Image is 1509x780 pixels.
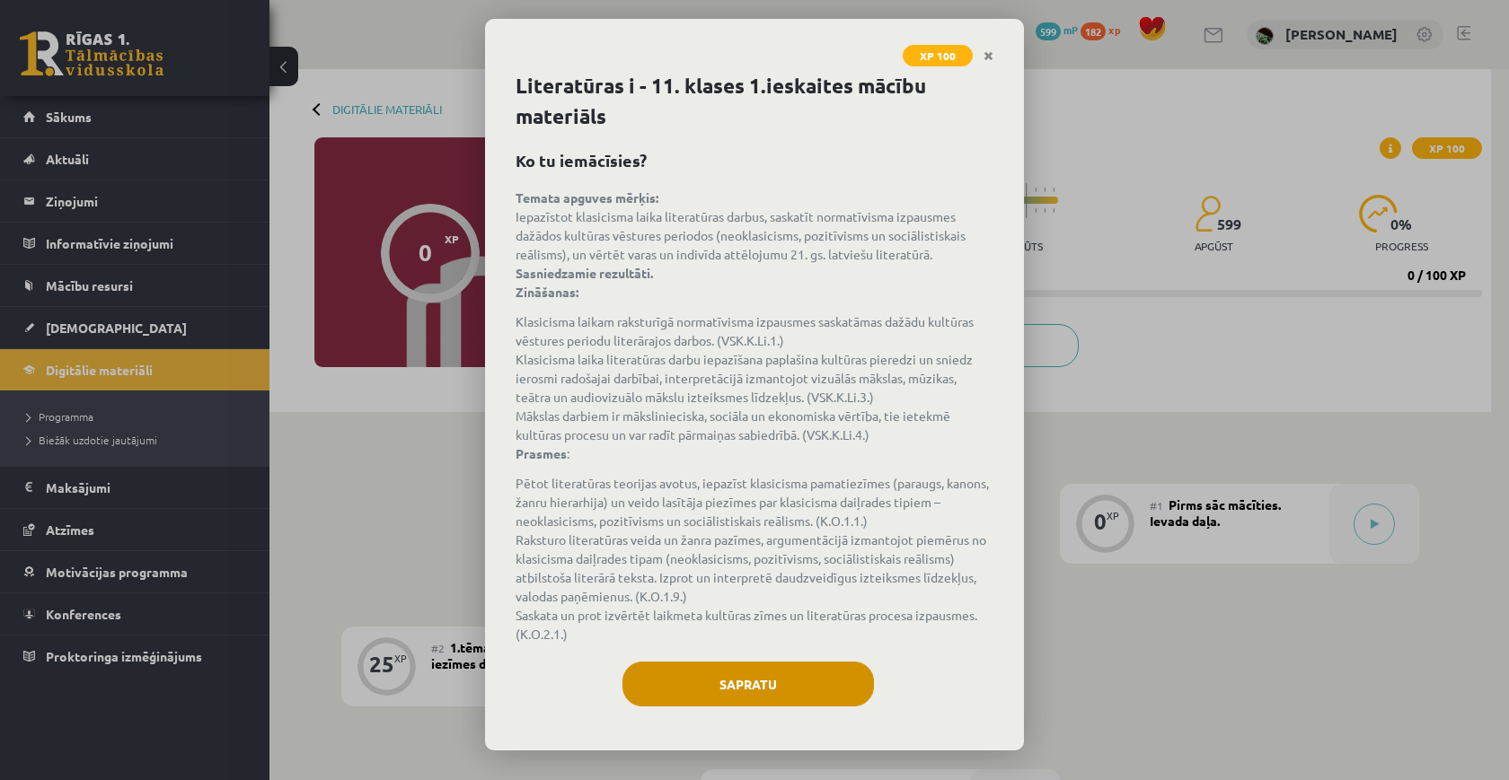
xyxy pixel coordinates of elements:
[516,350,993,407] li: Klasicisma laika literatūras darbu iepazīšana paplašina kultūras pieredzi un sniedz ierosmi radoš...
[516,312,993,350] li: Klasicisma laikam raksturīgā normatīvisma izpausmes saskatāmas dažādu kultūras vēstures periodu l...
[516,407,993,444] li: Mākslas darbiem ir mākslinieciska, sociāla un ekonomiska vērtība, tie ietekmē kultūras procesu un...
[516,189,658,206] strong: Temata apguves mērķis:
[622,662,874,706] button: Sapratu
[516,265,653,281] strong: Sasniedzamie rezultāti.
[516,284,578,300] strong: Zināšanas:
[516,444,993,463] p: :
[516,445,567,461] strong: Prasmes
[973,39,1004,74] a: Close
[516,474,993,530] li: Pētot literatūras teorijas avotus, iepazīst klasicisma pamatiezīmes (paraugs, kanons, žanru hiera...
[516,530,993,606] li: Raksturo literatūras veida un žanra pazīmes, argumentācijā izmantojot piemērus no klasicisma daiļ...
[516,148,993,172] h2: Ko tu iemācīsies?
[516,71,993,132] h1: Literatūras i - 11. klases 1.ieskaites mācību materiāls
[516,606,993,644] li: Saskata un prot izvērtēt laikmeta kultūras zīmes un literatūras procesa izpausmes. (K.O.2.1.)
[516,188,993,302] p: Iepazīstot klasicisma laika literatūras darbus, saskatīt normatīvisma izpausmes dažādos kultūras ...
[903,45,973,66] span: XP 100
